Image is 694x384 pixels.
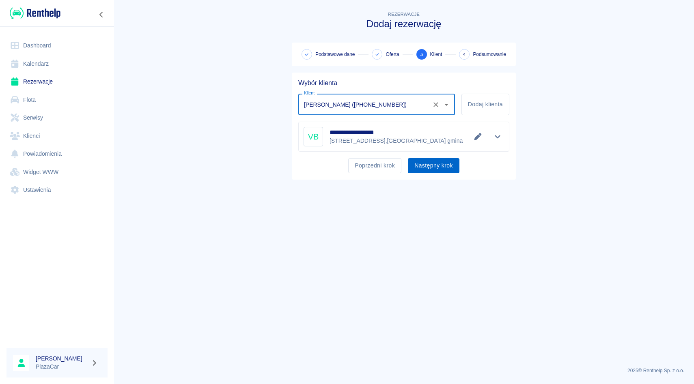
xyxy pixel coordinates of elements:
span: Podstawowe dane [315,51,355,58]
p: PlazaCar [36,363,88,371]
a: Rezerwacje [6,73,108,91]
a: Widget WWW [6,163,108,181]
div: VB [304,127,323,146]
img: Renthelp logo [10,6,60,20]
a: Klienci [6,127,108,145]
p: [STREET_ADDRESS] , [GEOGRAPHIC_DATA] gmina [330,137,463,145]
button: Poprzedni krok [348,158,401,173]
a: Kalendarz [6,55,108,73]
h5: Wybór klienta [298,79,509,87]
span: Rezerwacje [388,12,420,17]
a: Renthelp logo [6,6,60,20]
a: Powiadomienia [6,145,108,163]
span: Oferta [386,51,399,58]
span: 3 [420,50,423,59]
button: Wyczyść [430,99,442,110]
a: Serwisy [6,109,108,127]
button: Pokaż szczegóły [491,131,504,142]
label: Klient [304,90,315,96]
span: Klient [430,51,442,58]
h6: [PERSON_NAME] [36,354,88,363]
span: 4 [463,50,466,59]
span: Podsumowanie [473,51,506,58]
button: Zwiń nawigację [95,9,108,20]
button: Edytuj dane [471,131,485,142]
button: Dodaj klienta [461,94,509,115]
button: Następny krok [408,158,459,173]
h3: Dodaj rezerwację [292,18,516,30]
button: Otwórz [441,99,452,110]
a: Dashboard [6,36,108,55]
a: Flota [6,91,108,109]
a: Ustawienia [6,181,108,199]
p: 2025 © Renthelp Sp. z o.o. [123,367,684,374]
